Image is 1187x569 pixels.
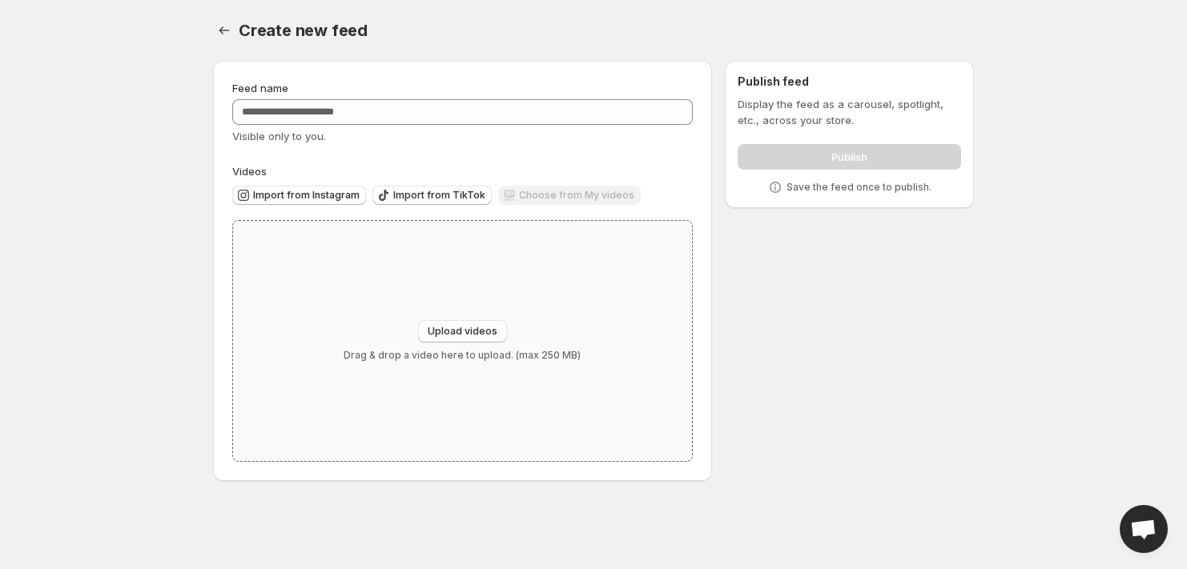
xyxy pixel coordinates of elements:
span: Import from TikTok [393,189,485,202]
span: Upload videos [428,325,497,338]
button: Import from Instagram [232,186,366,205]
p: Save the feed once to publish. [787,181,931,194]
span: Create new feed [239,21,368,40]
h2: Publish feed [738,74,961,90]
span: Visible only to you. [232,130,326,142]
button: Import from TikTok [372,186,492,205]
div: Open chat [1120,505,1168,553]
span: Feed name [232,82,288,94]
p: Display the feed as a carousel, spotlight, etc., across your store. [738,96,961,128]
p: Drag & drop a video here to upload. (max 250 MB) [344,349,581,362]
button: Settings [213,19,235,42]
span: Videos [232,165,267,178]
span: Import from Instagram [253,189,360,202]
button: Upload videos [418,320,507,343]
